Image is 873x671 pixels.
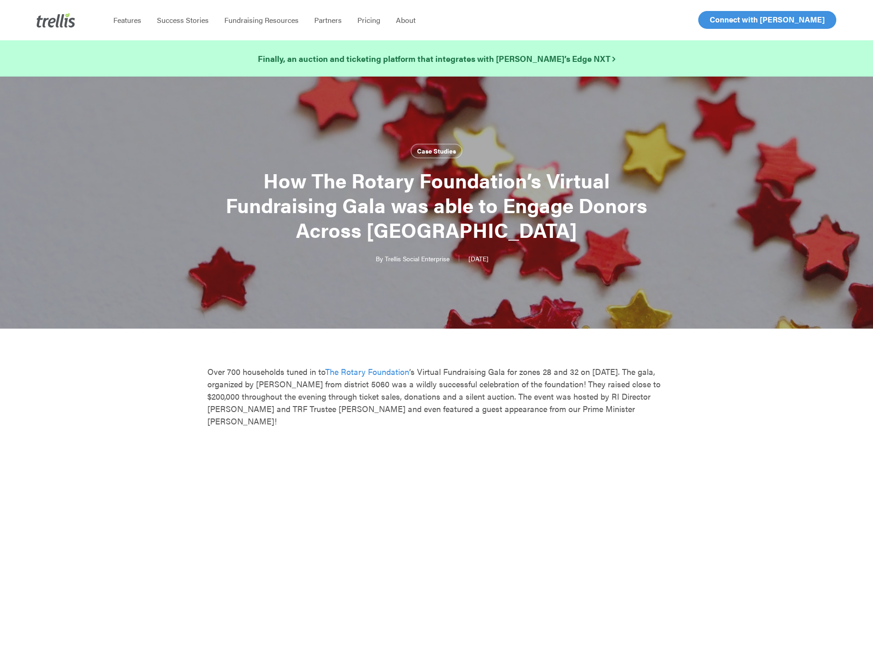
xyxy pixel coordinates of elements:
a: Pricing [350,16,388,25]
a: Success Stories [149,16,217,25]
h1: How The Rotary Foundation’s Virtual Fundraising Gala was able to Engage Donors Across [GEOGRAPHIC... [207,159,666,251]
span: About [396,15,416,25]
span: Pricing [357,15,380,25]
span: Success Stories [157,15,209,25]
span: ’s Virtual Fundraising Gala for zones 28 and 32 on [DATE]. The gala, organized by [PERSON_NAME] f... [207,366,661,427]
a: Case Studies [411,144,462,159]
a: Partners [306,16,350,25]
strong: Finally, an auction and ticketing platform that integrates with [PERSON_NAME]’s Edge NXT [258,53,615,64]
span: Over 700 households tuned in to [207,366,325,377]
a: The Rotary Foundation [325,366,409,377]
a: Features [106,16,149,25]
span: Connect with [PERSON_NAME] [710,14,825,25]
a: Trellis Social Enterprise [385,254,450,263]
a: Finally, an auction and ticketing platform that integrates with [PERSON_NAME]’s Edge NXT [258,52,615,65]
a: Fundraising Resources [217,16,306,25]
span: By [376,255,383,262]
span: Features [113,15,141,25]
img: Trellis [37,13,75,27]
a: Connect with [PERSON_NAME] [698,11,836,29]
span: Partners [314,15,342,25]
span: Fundraising Resources [224,15,299,25]
a: About [388,16,423,25]
span: [DATE] [459,255,498,262]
